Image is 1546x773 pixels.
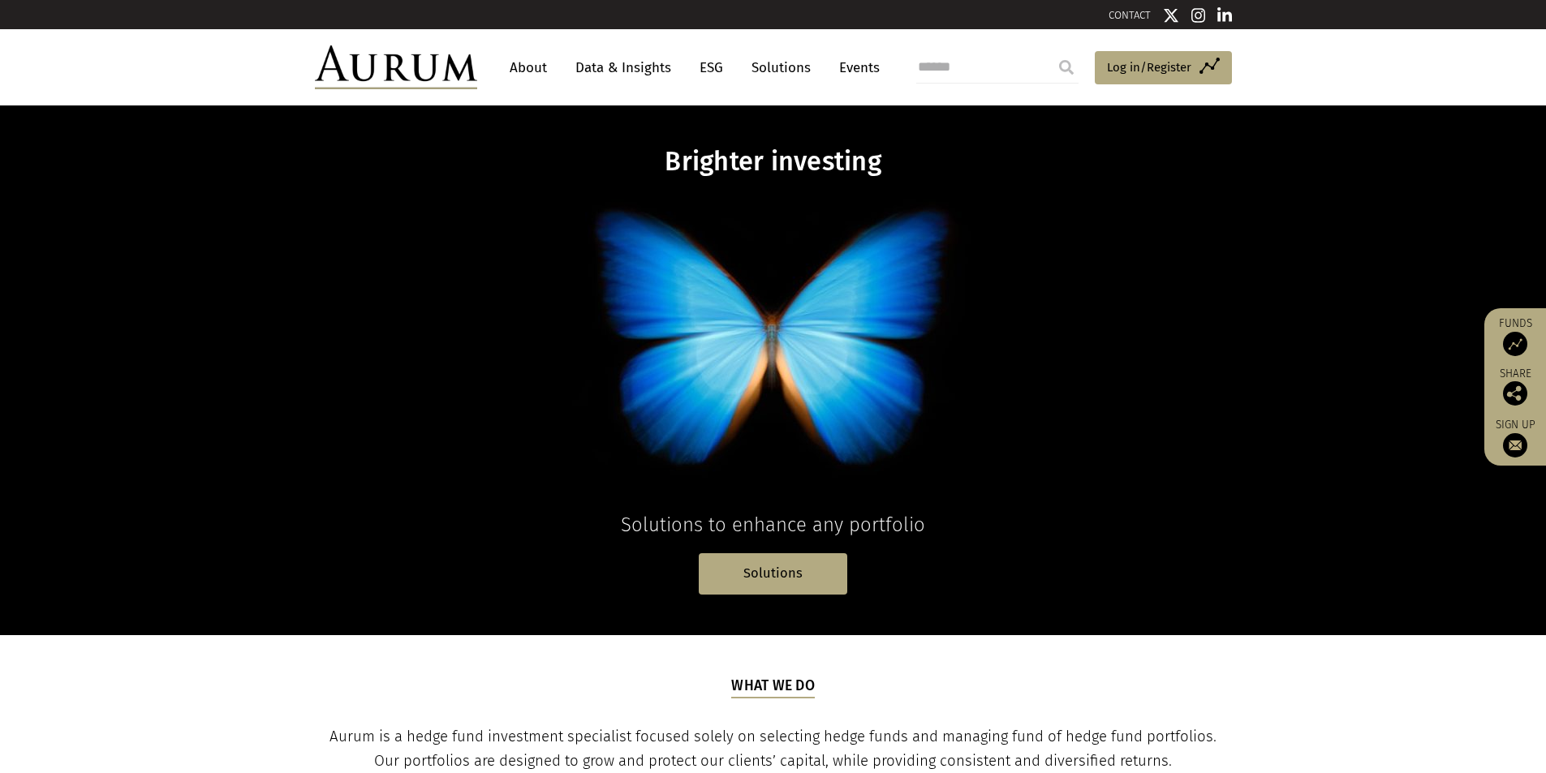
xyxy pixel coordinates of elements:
[1503,433,1527,457] img: Sign up to our newsletter
[460,146,1087,178] h1: Brighter investing
[567,53,679,83] a: Data & Insights
[1191,7,1206,24] img: Instagram icon
[315,45,477,89] img: Aurum
[1109,9,1151,21] a: CONTACT
[1217,7,1232,24] img: Linkedin icon
[1492,418,1538,457] a: Sign up
[691,53,731,83] a: ESG
[743,53,819,83] a: Solutions
[1492,316,1538,356] a: Funds
[731,676,815,698] h5: What we do
[1050,51,1083,84] input: Submit
[502,53,555,83] a: About
[831,53,880,83] a: Events
[1095,51,1232,85] a: Log in/Register
[1107,58,1191,77] span: Log in/Register
[329,728,1217,770] span: Aurum is a hedge fund investment specialist focused solely on selecting hedge funds and managing ...
[699,553,847,595] a: Solutions
[1503,381,1527,406] img: Share this post
[621,513,925,536] span: Solutions to enhance any portfolio
[1503,332,1527,356] img: Access Funds
[1492,368,1538,406] div: Share
[1163,7,1179,24] img: Twitter icon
